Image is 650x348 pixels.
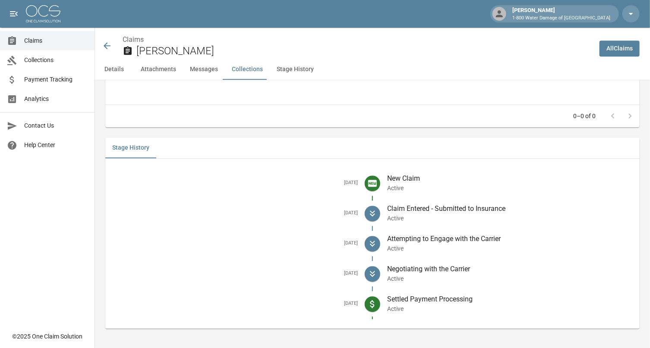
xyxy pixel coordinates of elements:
p: 0–0 of 0 [573,112,596,120]
h2: [PERSON_NAME] [136,45,593,57]
p: Active [387,214,633,223]
div: [PERSON_NAME] [509,6,614,22]
h5: [DATE] [112,210,358,216]
div: © 2025 One Claim Solution [12,332,82,341]
button: Details [95,59,134,80]
a: Claims [123,35,144,44]
button: open drawer [5,5,22,22]
h5: [DATE] [112,240,358,247]
span: Claims [24,36,88,45]
h5: [DATE] [112,270,358,277]
h5: [DATE] [112,180,358,186]
div: related-list tabs [105,138,640,158]
button: Stage History [270,59,321,80]
button: Messages [183,59,225,80]
span: Analytics [24,94,88,103]
a: AllClaims [600,41,640,56]
h5: [DATE] [112,301,358,307]
div: anchor tabs [95,59,650,80]
p: Active [387,304,633,313]
p: Attempting to Engage with the Carrier [387,234,633,244]
nav: breadcrumb [123,34,593,45]
span: Contact Us [24,121,88,130]
p: Claim Entered - Submitted to Insurance [387,204,633,214]
p: Active [387,244,633,253]
button: Collections [225,59,270,80]
p: Negotiating with the Carrier [387,264,633,274]
span: Collections [24,56,88,65]
button: Stage History [105,138,156,158]
span: Payment Tracking [24,75,88,84]
p: 1-800 Water Damage of [GEOGRAPHIC_DATA] [512,15,610,22]
p: Active [387,274,633,283]
button: Attachments [134,59,183,80]
span: Help Center [24,141,88,150]
p: Settled Payment Processing [387,294,633,304]
p: New Claim [387,173,633,184]
p: Active [387,184,633,192]
img: ocs-logo-white-transparent.png [26,5,60,22]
